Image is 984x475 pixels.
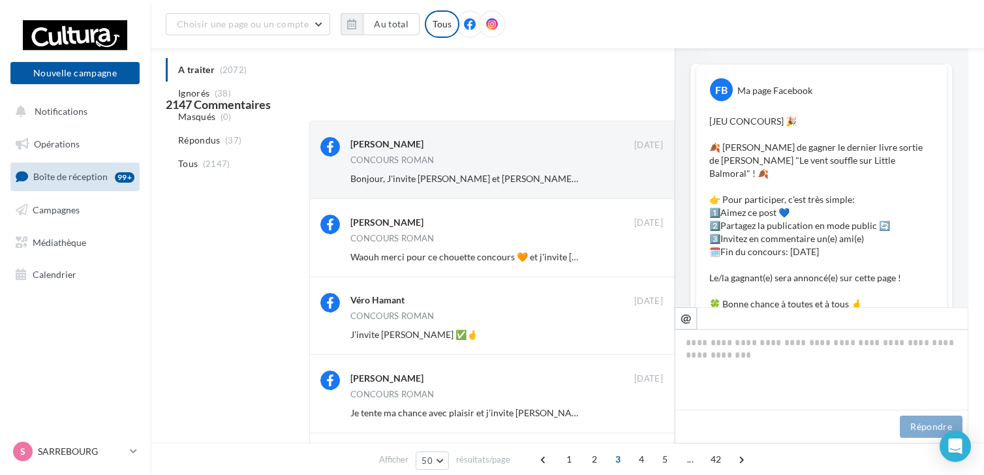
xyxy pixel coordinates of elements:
[115,172,134,183] div: 99+
[341,13,420,35] button: Au total
[166,13,330,35] button: Choisir une page ou un compte
[33,171,108,182] span: Boîte de réception
[675,307,697,329] button: @
[35,106,87,117] span: Notifications
[710,78,733,101] div: FB
[221,112,232,122] span: (0)
[634,140,663,151] span: [DATE]
[607,449,628,470] span: 3
[178,87,209,100] span: Ignorés
[705,449,727,470] span: 42
[8,98,137,125] button: Notifications
[350,294,405,307] div: Véro Hamant
[178,157,198,170] span: Tous
[350,390,435,399] div: CONCOURS ROMAN
[350,329,478,340] span: J’invite [PERSON_NAME] ✅🤞
[8,229,142,256] a: Médiathèque
[737,84,812,97] div: Ma page Facebook
[634,217,663,229] span: [DATE]
[631,449,652,470] span: 4
[38,445,125,458] p: SARREBOURG
[33,269,76,280] span: Calendrier
[654,449,675,470] span: 5
[681,312,692,324] i: @
[456,453,510,466] span: résultats/page
[10,439,140,464] a: S SARREBOURG
[8,130,142,158] a: Opérations
[350,312,435,320] div: CONCOURS ROMAN
[8,261,142,288] a: Calendrier
[225,135,241,146] span: (37)
[166,99,968,110] div: 2147 Commentaires
[363,13,420,35] button: Au total
[634,373,663,385] span: [DATE]
[350,138,423,151] div: [PERSON_NAME]
[34,138,80,149] span: Opérations
[425,10,459,38] div: Tous
[8,162,142,191] a: Boîte de réception99+
[350,251,716,262] span: Waouh merci pour ce chouette concours 🧡 et j'invite [PERSON_NAME] [PERSON_NAME]
[350,372,423,385] div: [PERSON_NAME]
[584,449,605,470] span: 2
[900,416,962,438] button: Répondre
[350,156,435,164] div: CONCOURS ROMAN
[10,62,140,84] button: Nouvelle campagne
[940,431,971,462] div: Open Intercom Messenger
[350,173,587,184] span: Bonjour, J'invite [PERSON_NAME] et [PERSON_NAME] ☺️
[379,453,408,466] span: Afficher
[33,204,80,215] span: Campagnes
[350,407,623,418] span: Je tente ma chance avec plaisir et j’invite [PERSON_NAME] 🍀🍀🍀
[20,445,25,458] span: S
[203,159,230,169] span: (2147)
[422,455,433,466] span: 50
[178,110,215,123] span: Masqués
[416,452,449,470] button: 50
[559,449,579,470] span: 1
[178,134,221,147] span: Répondus
[709,115,934,402] p: [JEU CONCOURS] 🎉 🍂 [PERSON_NAME] de gagner le dernier livre sortie de [PERSON_NAME] "Le vent souf...
[177,18,309,29] span: Choisir une page ou un compte
[8,196,142,224] a: Campagnes
[350,234,435,243] div: CONCOURS ROMAN
[634,296,663,307] span: [DATE]
[680,449,701,470] span: ...
[33,236,86,247] span: Médiathèque
[350,216,423,229] div: [PERSON_NAME]
[215,88,231,99] span: (38)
